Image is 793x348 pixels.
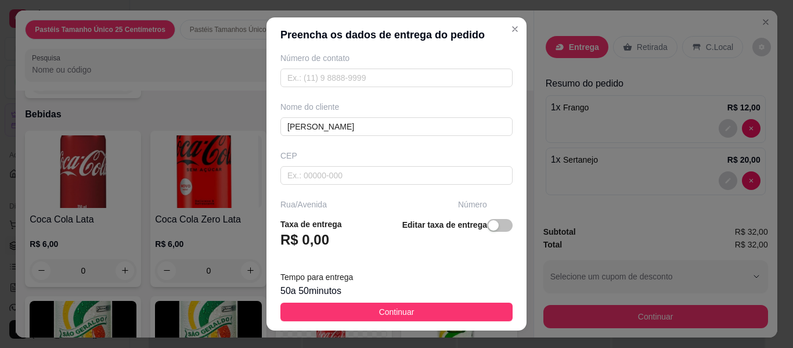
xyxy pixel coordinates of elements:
[402,220,487,229] strong: Editar taxa de entrega
[280,166,513,185] input: Ex.: 00000-000
[280,284,513,298] div: 50 a 50 minutos
[280,303,513,321] button: Continuar
[280,220,342,229] strong: Taxa de entrega
[379,306,414,318] span: Continuar
[280,52,513,64] div: Número de contato
[280,69,513,87] input: Ex.: (11) 9 8888-9999
[280,231,329,249] h3: R$ 0,00
[266,17,527,52] header: Preencha os dados de entrega do pedido
[280,199,453,210] div: Rua/Avenida
[506,20,524,38] button: Close
[280,150,513,162] div: CEP
[458,199,513,210] div: Número
[280,101,513,113] div: Nome do cliente
[280,117,513,136] input: Ex.: João da Silva
[280,272,353,282] span: Tempo para entrega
